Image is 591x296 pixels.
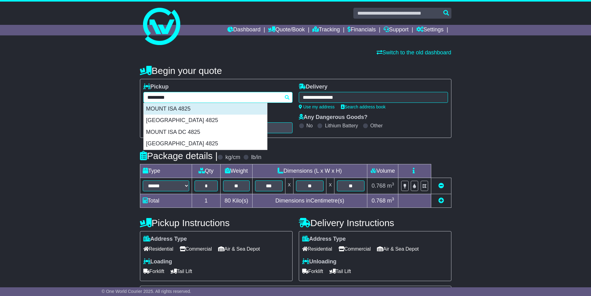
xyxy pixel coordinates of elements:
span: Tail Lift [171,266,192,276]
a: Quote/Book [268,25,305,35]
a: Settings [416,25,444,35]
span: Air & Sea Depot [218,244,260,254]
a: Support [383,25,409,35]
span: Residential [143,244,173,254]
div: MOUNT ISA DC 4825 [144,126,267,138]
span: Commercial [338,244,371,254]
a: Switch to the old dashboard [377,49,451,56]
a: Add new item [438,198,444,204]
td: Weight [221,164,253,178]
span: 80 [225,198,231,204]
td: x [326,178,334,194]
h4: Delivery Instructions [299,218,451,228]
div: [GEOGRAPHIC_DATA] 4825 [144,115,267,126]
label: Unloading [302,258,337,265]
label: kg/cm [225,154,240,161]
a: Financials [347,25,376,35]
span: 0.768 [372,198,386,204]
sup: 3 [392,182,394,186]
span: Forklift [302,266,323,276]
span: Tail Lift [329,266,351,276]
h4: Pickup Instructions [140,218,293,228]
span: m [387,198,394,204]
label: lb/in [251,154,261,161]
td: Volume [367,164,398,178]
td: x [285,178,293,194]
span: m [387,183,394,189]
td: Kilo(s) [221,194,253,208]
span: Commercial [180,244,212,254]
a: Use my address [299,104,335,109]
td: Dimensions in Centimetre(s) [252,194,367,208]
label: Loading [143,258,172,265]
div: [GEOGRAPHIC_DATA] 4825 [144,138,267,150]
a: Remove this item [438,183,444,189]
span: Forklift [143,266,164,276]
a: Tracking [312,25,340,35]
td: Qty [192,164,221,178]
span: 0.768 [372,183,386,189]
span: Residential [302,244,332,254]
h4: Begin your quote [140,66,451,76]
td: Type [140,164,192,178]
span: © One World Courier 2025. All rights reserved. [102,289,191,294]
label: No [307,123,313,129]
a: Dashboard [227,25,261,35]
label: Address Type [302,236,346,243]
a: Search address book [341,104,386,109]
label: Address Type [143,236,187,243]
sup: 3 [392,197,394,201]
div: MOUNT ISA 4825 [144,103,267,115]
label: Other [370,123,383,129]
label: Delivery [299,84,328,90]
h4: Package details | [140,151,218,161]
td: Total [140,194,192,208]
label: Lithium Battery [325,123,358,129]
label: Pickup [143,84,169,90]
td: Dimensions (L x W x H) [252,164,367,178]
td: 1 [192,194,221,208]
label: Any Dangerous Goods? [299,114,368,121]
span: Air & Sea Depot [377,244,419,254]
